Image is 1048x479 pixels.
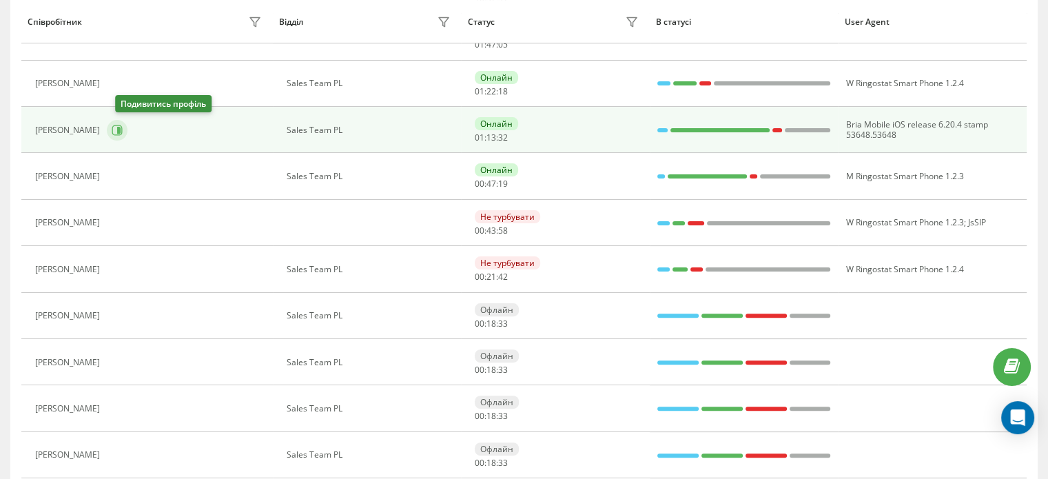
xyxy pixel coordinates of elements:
[35,79,103,88] div: [PERSON_NAME]
[287,172,454,181] div: Sales Team PL
[486,85,496,97] span: 22
[475,318,484,329] span: 00
[475,365,508,375] div: : :
[475,272,508,282] div: : :
[475,396,519,409] div: Офлайн
[475,71,518,84] div: Онлайн
[475,210,540,223] div: Не турбувати
[28,17,82,27] div: Співробітник
[845,17,1020,27] div: User Agent
[486,132,496,143] span: 13
[967,216,985,228] span: JsSIP
[486,178,496,190] span: 47
[475,163,518,176] div: Онлайн
[475,132,484,143] span: 01
[498,457,508,469] span: 33
[475,40,508,50] div: : :
[486,410,496,422] span: 18
[475,458,508,468] div: : :
[486,364,496,376] span: 18
[1001,401,1034,434] div: Open Intercom Messenger
[486,225,496,236] span: 43
[475,256,540,269] div: Не турбувати
[475,303,519,316] div: Офлайн
[35,172,103,181] div: [PERSON_NAME]
[475,411,508,421] div: : :
[498,225,508,236] span: 58
[498,39,508,50] span: 05
[498,178,508,190] span: 19
[287,450,454,460] div: Sales Team PL
[486,271,496,283] span: 21
[279,17,303,27] div: Відділ
[475,225,484,236] span: 00
[475,442,519,456] div: Офлайн
[475,364,484,376] span: 00
[845,170,963,182] span: M Ringostat Smart Phone 1.2.3
[498,85,508,97] span: 18
[35,358,103,367] div: [PERSON_NAME]
[498,271,508,283] span: 42
[498,318,508,329] span: 33
[486,457,496,469] span: 18
[845,77,963,89] span: W Ringostat Smart Phone 1.2.4
[115,95,212,112] div: Подивитись профіль
[35,311,103,320] div: [PERSON_NAME]
[475,457,484,469] span: 00
[287,404,454,414] div: Sales Team PL
[287,125,454,135] div: Sales Team PL
[35,265,103,274] div: [PERSON_NAME]
[287,311,454,320] div: Sales Team PL
[656,17,832,27] div: В статусі
[498,410,508,422] span: 33
[287,358,454,367] div: Sales Team PL
[35,218,103,227] div: [PERSON_NAME]
[475,39,484,50] span: 01
[475,349,519,363] div: Офлайн
[475,179,508,189] div: : :
[287,265,454,274] div: Sales Team PL
[845,119,987,140] span: Bria Mobile iOS release 6.20.4 stamp 53648.53648
[475,87,508,96] div: : :
[475,226,508,236] div: : :
[475,410,484,422] span: 00
[475,85,484,97] span: 01
[287,79,454,88] div: Sales Team PL
[35,125,103,135] div: [PERSON_NAME]
[35,450,103,460] div: [PERSON_NAME]
[475,133,508,143] div: : :
[486,318,496,329] span: 18
[475,117,518,130] div: Онлайн
[35,404,103,414] div: [PERSON_NAME]
[498,132,508,143] span: 32
[845,216,963,228] span: W Ringostat Smart Phone 1.2.3
[475,271,484,283] span: 00
[486,39,496,50] span: 47
[475,319,508,329] div: : :
[845,263,963,275] span: W Ringostat Smart Phone 1.2.4
[475,178,484,190] span: 00
[498,364,508,376] span: 33
[468,17,495,27] div: Статус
